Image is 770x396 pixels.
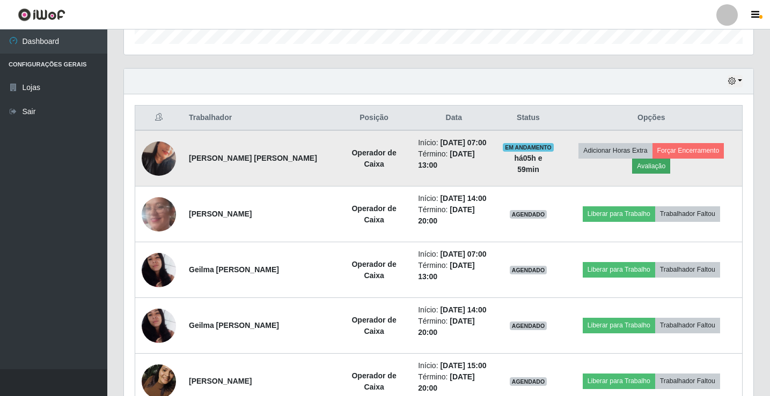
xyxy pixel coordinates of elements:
time: [DATE] 07:00 [440,250,486,258]
time: [DATE] 07:00 [440,138,486,147]
strong: Operador de Caixa [351,316,396,335]
li: Início: [418,249,489,260]
span: AGENDADO [510,210,547,219]
img: 1724780126479.jpeg [142,128,176,189]
th: Opções [561,106,743,131]
strong: Geilma [PERSON_NAME] [189,265,279,274]
th: Data [412,106,496,131]
th: Status [496,106,560,131]
strong: Operador de Caixa [351,204,396,224]
button: Liberar para Trabalho [583,262,655,277]
li: Início: [418,304,489,316]
button: Trabalhador Faltou [655,206,720,221]
img: CoreUI Logo [18,8,65,21]
strong: há 05 h e 59 min [514,154,542,174]
li: Início: [418,360,489,371]
button: Avaliação [632,159,670,174]
strong: [PERSON_NAME] [189,377,252,385]
img: 1699231984036.jpeg [142,295,176,356]
span: AGENDADO [510,377,547,386]
strong: Geilma [PERSON_NAME] [189,321,279,330]
span: AGENDADO [510,266,547,274]
li: Término: [418,204,489,227]
strong: [PERSON_NAME] [189,210,252,218]
span: EM ANDAMENTO [503,143,554,152]
th: Posição [336,106,412,131]
strong: Operador de Caixa [351,260,396,280]
span: AGENDADO [510,322,547,330]
img: 1699231984036.jpeg [142,240,176,301]
time: [DATE] 14:00 [440,305,486,314]
li: Término: [418,371,489,394]
li: Término: [418,148,489,171]
button: Liberar para Trabalho [583,318,655,333]
time: [DATE] 15:00 [440,361,486,370]
button: Adicionar Horas Extra [578,143,652,158]
li: Término: [418,260,489,282]
button: Forçar Encerramento [652,143,724,158]
li: Início: [418,137,489,148]
strong: Operador de Caixa [351,148,396,168]
strong: [PERSON_NAME] [PERSON_NAME] [189,154,317,162]
th: Trabalhador [182,106,336,131]
li: Início: [418,193,489,204]
button: Liberar para Trabalho [583,373,655,388]
li: Término: [418,316,489,338]
img: 1744402727392.jpeg [142,176,176,252]
button: Trabalhador Faltou [655,262,720,277]
time: [DATE] 14:00 [440,194,486,203]
button: Trabalhador Faltou [655,318,720,333]
button: Trabalhador Faltou [655,373,720,388]
button: Liberar para Trabalho [583,206,655,221]
strong: Operador de Caixa [351,371,396,391]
